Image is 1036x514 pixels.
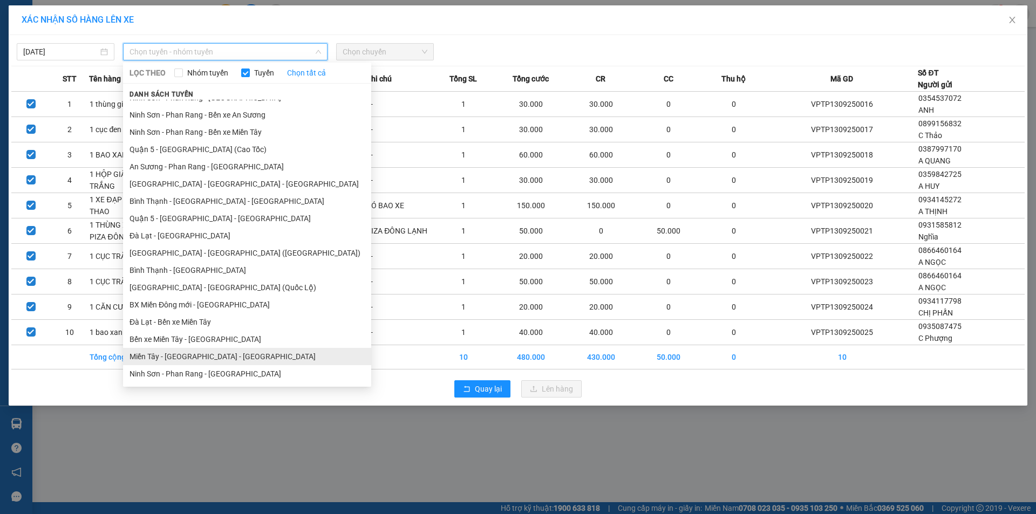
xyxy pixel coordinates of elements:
span: rollback [463,385,471,394]
td: PIZA ĐÔNG LẠNH [366,218,431,244]
span: 0359842725 [918,170,962,179]
li: Ninh Sơn - Phan Rang - [GEOGRAPHIC_DATA] [123,365,371,382]
td: --- [366,142,431,168]
li: Bến xe Miền Tây - [GEOGRAPHIC_DATA] [123,331,371,348]
span: Thu hộ [721,73,746,85]
td: 0 [636,168,701,193]
td: 1 cục đen [89,117,154,142]
span: 0354537072 [918,94,962,102]
li: BX Miền Đông mới - [GEOGRAPHIC_DATA] [123,296,371,313]
td: 10 [766,345,918,369]
td: 0 [701,193,766,218]
td: --- [366,320,431,345]
span: CHỊ PHẤN [918,309,953,317]
td: 0 [701,294,766,320]
li: An Sương - Phan Rang - [GEOGRAPHIC_DATA] [123,158,371,175]
td: 1 bao xanh [89,320,154,345]
td: VPTP1309250019 [766,168,918,193]
td: 1 XE ĐẠP THỂ THAO [89,193,154,218]
span: LỌC THEO [129,67,166,79]
td: 150.000 [496,193,566,218]
td: VPTP1309250018 [766,142,918,168]
td: 9 [50,294,89,320]
span: A QUANG [918,156,951,165]
span: Nhóm tuyến [183,67,233,79]
td: 50.000 [636,345,701,369]
td: VPTP1309250025 [766,320,918,345]
td: 40.000 [496,320,566,345]
td: VPTP1309250016 [766,92,918,117]
span: XÁC NHẬN SỐ HÀNG LÊN XE [22,15,134,25]
td: 20.000 [566,294,636,320]
td: 50.000 [496,218,566,244]
span: C Phượng [918,334,952,342]
span: C Thảo [918,131,942,140]
td: 4 [50,168,89,193]
li: [GEOGRAPHIC_DATA] - [GEOGRAPHIC_DATA] ([GEOGRAPHIC_DATA]) [123,244,371,262]
td: VPTP1309250017 [766,117,918,142]
td: 30.000 [566,92,636,117]
td: 1 [431,168,496,193]
span: close [1008,16,1017,24]
li: [GEOGRAPHIC_DATA] - [GEOGRAPHIC_DATA] - [GEOGRAPHIC_DATA] [123,175,371,193]
td: 1 [431,269,496,294]
span: A THỊNH [918,207,948,216]
td: 0 [636,320,701,345]
td: VPTP1309250020 [766,193,918,218]
li: Ninh Sơn - Phan Rang - Bến xe Miền Tây [123,124,371,141]
span: Quay lại [475,383,502,395]
span: 0899156832 [918,119,962,128]
td: 10 [431,345,496,369]
li: Bình Thạnh - [GEOGRAPHIC_DATA] - [GEOGRAPHIC_DATA] [123,193,371,210]
span: Tổng cước [513,73,549,85]
td: 8 [50,269,89,294]
span: 0934117798 [918,297,962,305]
td: --- [366,92,431,117]
span: Ghi chú [366,73,392,85]
td: 1 [431,244,496,269]
td: --- [366,168,431,193]
td: 6 [50,218,89,244]
span: Tên hàng [89,73,121,85]
td: Tổng cộng [89,345,154,369]
span: 0387997170 [918,145,962,153]
span: A HUY [918,182,939,190]
td: 1 BAO XANH [89,142,154,168]
span: STT [63,73,77,85]
li: Đà Lạt - [GEOGRAPHIC_DATA] [123,227,371,244]
td: 1 thùng giấy [89,92,154,117]
td: 1 [431,92,496,117]
span: Tổng SL [449,73,477,85]
input: 13/09/2025 [23,46,98,58]
td: 30.000 [496,92,566,117]
td: 30.000 [496,117,566,142]
li: Miền Tây - [GEOGRAPHIC_DATA] - [GEOGRAPHIC_DATA] [123,348,371,365]
span: ANH [918,106,934,114]
td: 40.000 [566,320,636,345]
td: 30.000 [496,168,566,193]
span: Tuyến [250,67,278,79]
span: Danh sách tuyến [123,90,200,99]
td: 0 [701,92,766,117]
td: --- [366,244,431,269]
td: 0 [636,193,701,218]
span: 0866460164 [918,246,962,255]
td: 1 CỤC TRẮNG [89,269,154,294]
td: 60.000 [496,142,566,168]
td: 0 [636,294,701,320]
li: Ninh Sơn - Phan Rang - Bến xe An Sương [123,106,371,124]
td: 5 [50,193,89,218]
button: uploadLên hàng [521,380,582,398]
td: 0 [566,218,636,244]
td: 0 [636,244,701,269]
button: rollbackQuay lại [454,380,510,398]
span: 0934145272 [918,195,962,204]
span: A NGỌC [918,258,946,266]
span: CR [596,73,605,85]
span: A NGỌC [918,283,946,292]
td: 0 [636,92,701,117]
td: 0 [636,142,701,168]
td: 3 [50,142,89,168]
td: --- [366,294,431,320]
td: 0 [636,269,701,294]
